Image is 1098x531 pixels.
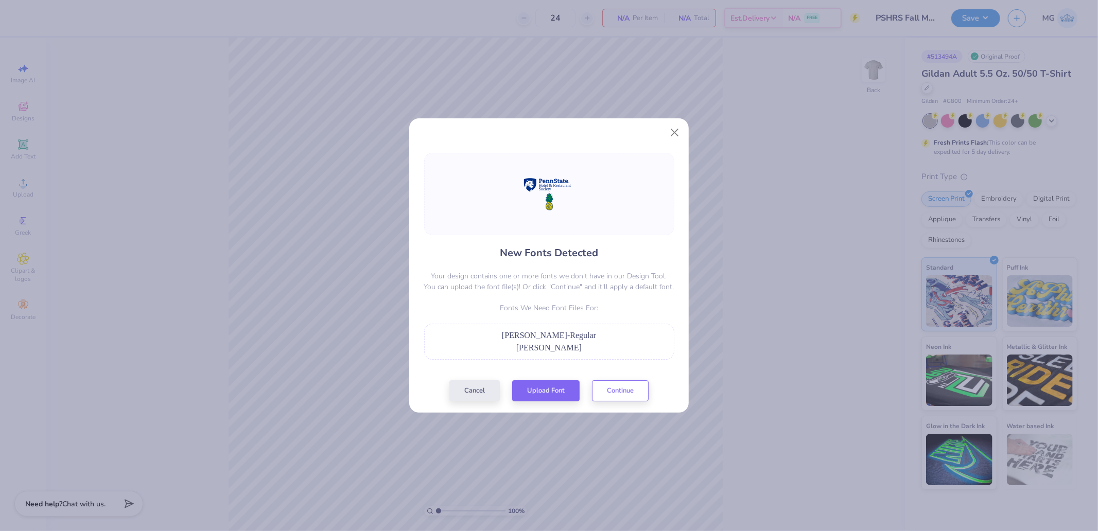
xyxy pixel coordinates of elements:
span: [PERSON_NAME] [516,343,582,352]
p: Fonts We Need Font Files For: [424,303,674,313]
button: Continue [592,380,649,401]
p: Your design contains one or more fonts we don't have in our Design Tool. You can upload the font ... [424,271,674,292]
h4: New Fonts Detected [500,245,598,260]
span: [PERSON_NAME]-Regular [502,331,596,340]
button: Close [665,122,685,142]
button: Upload Font [512,380,580,401]
button: Cancel [449,380,500,401]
